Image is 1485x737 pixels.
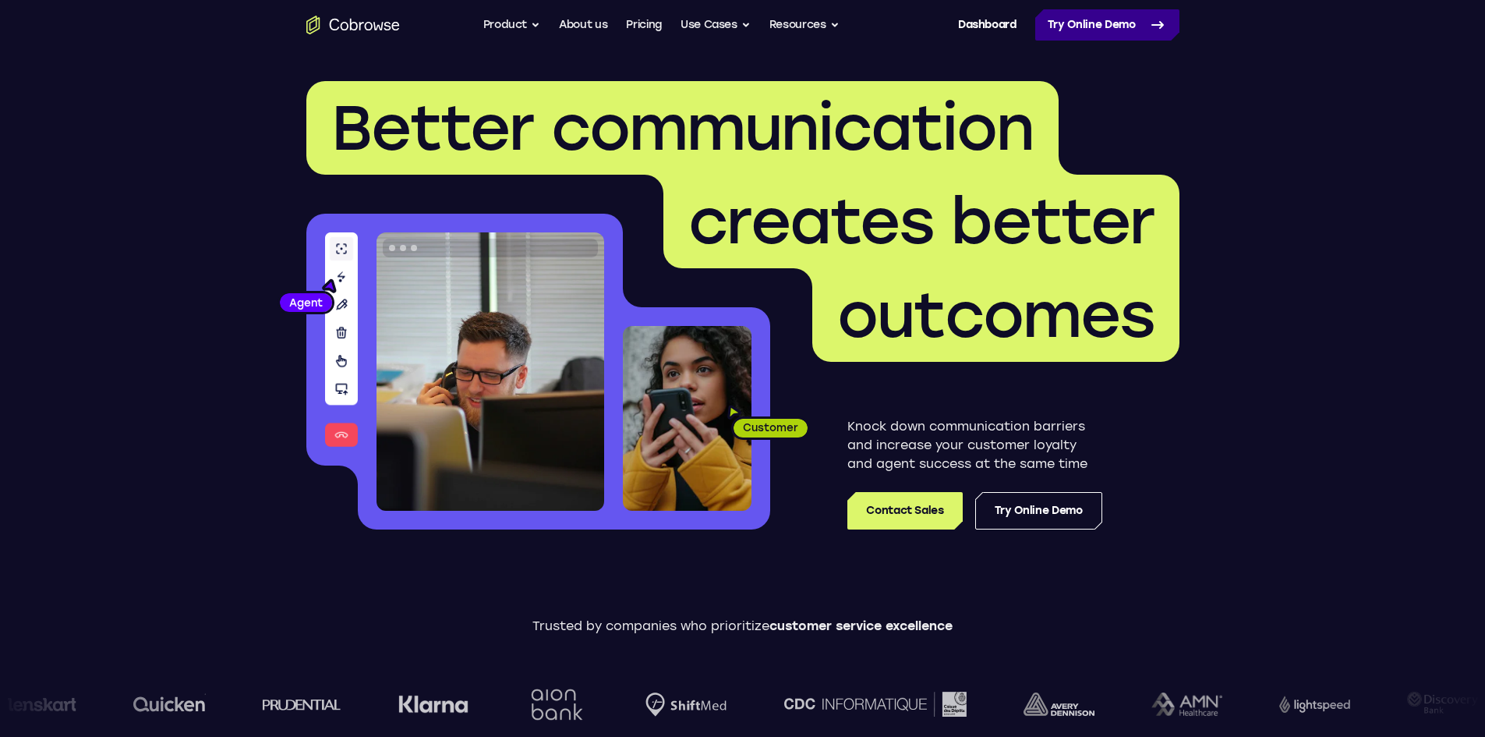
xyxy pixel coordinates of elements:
span: customer service excellence [769,618,953,633]
img: AMN Healthcare [1144,693,1215,717]
button: Use Cases [681,9,751,41]
a: Try Online Demo [1035,9,1179,41]
img: Aion Bank [518,673,581,736]
span: outcomes [837,278,1154,353]
img: Shiftmed [638,693,720,717]
span: Better communication [331,90,1034,165]
button: Product [483,9,541,41]
a: Dashboard [958,9,1017,41]
a: Go to the home page [306,16,400,34]
img: avery-dennison [1016,693,1087,716]
a: Try Online Demo [975,492,1102,530]
a: Contact Sales [847,492,962,530]
a: About us [559,9,607,41]
img: CDC Informatique [776,692,959,716]
span: creates better [688,184,1154,259]
img: Lightspeed [1271,696,1342,712]
a: Pricing [626,9,662,41]
img: A customer holding their phone [623,326,751,511]
img: Klarna [391,695,461,714]
img: prudential [255,698,334,710]
p: Knock down communication barriers and increase your customer loyalty and agent success at the sam... [847,417,1102,473]
img: A customer support agent talking on the phone [377,232,604,511]
button: Resources [769,9,840,41]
